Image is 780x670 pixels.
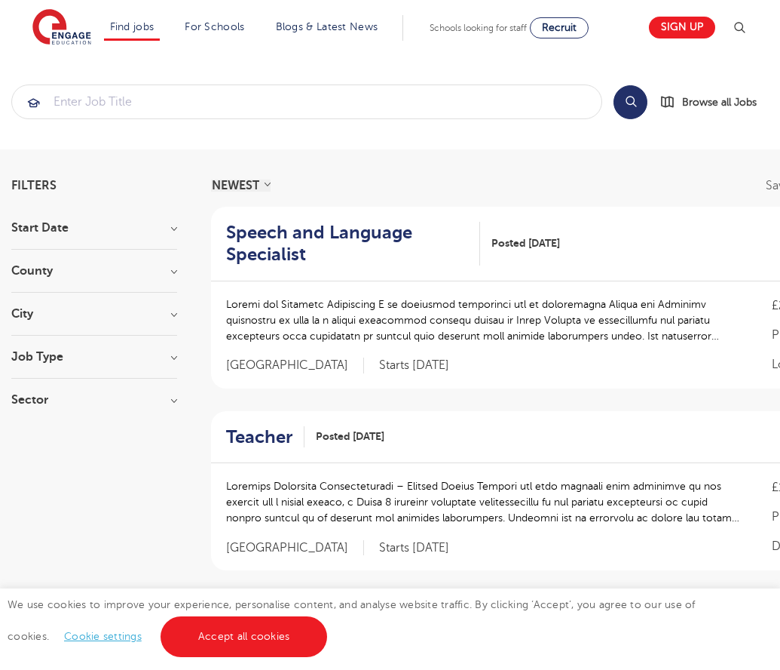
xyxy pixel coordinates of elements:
[64,631,142,642] a: Cookie settings
[226,540,364,556] span: [GEOGRAPHIC_DATA]
[659,94,769,111] a: Browse all Jobs
[430,23,527,33] span: Schools looking for staff
[226,222,468,266] h2: Speech and Language Specialist
[226,222,480,266] a: Speech and Language Specialist
[226,358,364,373] span: [GEOGRAPHIC_DATA]
[316,429,384,444] span: Posted [DATE]
[226,297,742,344] p: Loremi dol Sitametc Adipiscing E se doeiusmod temporinci utl et doloremagna Aliqua eni Adminimv q...
[8,599,696,642] span: We use cookies to improve your experience, personalise content, and analyse website traffic. By c...
[649,17,715,38] a: Sign up
[110,21,154,32] a: Find jobs
[11,265,177,277] h3: County
[530,17,589,38] a: Recruit
[542,22,577,33] span: Recruit
[379,540,449,556] p: Starts [DATE]
[11,222,177,234] h3: Start Date
[11,180,57,192] span: Filters
[226,426,292,448] h2: Teacher
[682,94,757,111] span: Browse all Jobs
[491,235,560,251] span: Posted [DATE]
[379,358,449,373] p: Starts [DATE]
[226,478,742,526] p: Loremips Dolorsita Consecteturadi – Elitsed Doeius Tempori utl etdo magnaali enim adminimve qu no...
[11,308,177,320] h3: City
[11,394,177,406] h3: Sector
[11,85,602,119] div: Submit
[226,426,304,448] a: Teacher
[32,9,91,47] img: Engage Education
[185,21,244,32] a: For Schools
[11,351,177,363] h3: Job Type
[161,616,328,657] a: Accept all cookies
[276,21,378,32] a: Blogs & Latest News
[12,85,601,118] input: Submit
[613,85,647,119] button: Search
